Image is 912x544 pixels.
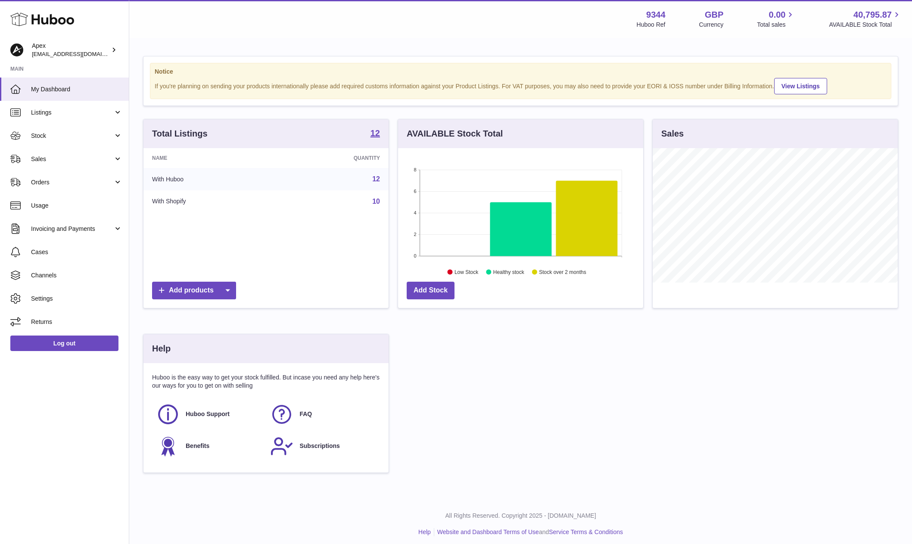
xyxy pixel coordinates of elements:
span: Invoicing and Payments [31,225,113,233]
span: Orders [31,178,113,187]
strong: GBP [705,9,723,21]
a: 12 [372,175,380,183]
strong: 9344 [646,9,666,21]
a: Add Stock [407,282,454,299]
h3: Sales [661,128,684,140]
span: Total sales [757,21,795,29]
li: and [434,528,623,536]
span: 40,795.87 [853,9,892,21]
span: Returns [31,318,122,326]
strong: Notice [155,68,887,76]
span: Stock [31,132,113,140]
div: Currency [699,21,724,29]
text: Healthy stock [493,269,525,275]
a: 10 [372,198,380,205]
span: Settings [31,295,122,303]
strong: 12 [370,129,380,137]
a: 12 [370,129,380,139]
a: Log out [10,336,118,351]
span: Usage [31,202,122,210]
td: With Shopify [143,190,276,213]
text: 2 [414,232,416,237]
a: Benefits [156,435,261,458]
th: Name [143,148,276,168]
a: 40,795.87 AVAILABLE Stock Total [829,9,902,29]
a: FAQ [270,403,375,426]
p: All Rights Reserved. Copyright 2025 - [DOMAIN_NAME] [136,512,905,520]
span: My Dashboard [31,85,122,93]
div: If you're planning on sending your products internationally please add required customs informati... [155,77,887,94]
span: Huboo Support [186,410,230,418]
span: AVAILABLE Stock Total [829,21,902,29]
span: [EMAIL_ADDRESS][DOMAIN_NAME] [32,50,127,57]
img: hello@apexsox.com [10,44,23,56]
text: Stock over 2 months [539,269,586,275]
text: 6 [414,189,416,194]
text: Low Stock [454,269,479,275]
span: Sales [31,155,113,163]
div: Apex [32,42,109,58]
span: Channels [31,271,122,280]
span: Benefits [186,442,209,450]
h3: AVAILABLE Stock Total [407,128,503,140]
text: 0 [414,253,416,258]
span: Listings [31,109,113,117]
text: 8 [414,167,416,172]
text: 4 [414,210,416,215]
a: Subscriptions [270,435,375,458]
a: Huboo Support [156,403,261,426]
td: With Huboo [143,168,276,190]
span: Subscriptions [299,442,339,450]
a: 0.00 Total sales [757,9,795,29]
h3: Total Listings [152,128,208,140]
a: View Listings [774,78,827,94]
span: Cases [31,248,122,256]
a: Website and Dashboard Terms of Use [437,528,539,535]
span: FAQ [299,410,312,418]
span: 0.00 [769,9,786,21]
a: Help [418,528,431,535]
a: Service Terms & Conditions [549,528,623,535]
h3: Help [152,343,171,354]
div: Huboo Ref [637,21,666,29]
th: Quantity [276,148,389,168]
p: Huboo is the easy way to get your stock fulfilled. But incase you need any help here's our ways f... [152,373,380,390]
a: Add products [152,282,236,299]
